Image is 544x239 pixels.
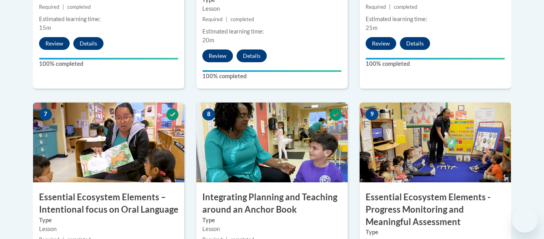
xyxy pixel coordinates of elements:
[202,4,342,13] div: Lesson
[39,58,178,59] div: Your progress
[400,37,430,50] button: Details
[512,207,538,233] iframe: Button to launch messaging window
[202,27,342,36] div: Estimated learning time:
[39,37,70,50] button: Review
[366,24,378,31] span: 25m
[202,109,215,120] span: 8
[366,109,378,120] span: 9
[73,37,104,50] button: Details
[202,16,223,22] span: Required
[196,191,348,216] h3: Integrating Planning and Teaching around an Anchor Book
[366,228,505,237] label: Type
[202,225,342,233] div: Lesson
[202,216,342,225] label: Type
[63,4,64,10] span: |
[394,4,417,10] span: completed
[226,16,227,22] span: |
[39,109,52,120] span: 7
[360,191,511,228] h3: Essential Ecosystem Elements - Progress Monitoring and Meaningful Assessment
[366,37,396,50] button: Review
[389,4,391,10] span: |
[39,59,178,68] label: 100% completed
[366,4,386,10] span: Required
[231,16,254,22] span: completed
[366,59,505,68] label: 100% completed
[39,225,178,233] div: Lesson
[202,72,342,81] label: 100% completed
[39,216,178,225] label: Type
[196,103,348,182] img: Course Image
[366,15,505,24] div: Estimated learning time:
[202,37,214,43] span: 20m
[202,49,233,62] button: Review
[39,24,51,31] span: 15m
[202,70,342,72] div: Your progress
[237,49,267,62] button: Details
[360,103,511,182] img: Course Image
[33,103,184,182] img: Course Image
[39,15,178,24] div: Estimated learning time:
[67,4,91,10] span: completed
[33,191,184,216] h3: Essential Ecosystem Elements – Intentional focus on Oral Language
[366,58,505,59] div: Your progress
[39,4,59,10] span: Required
